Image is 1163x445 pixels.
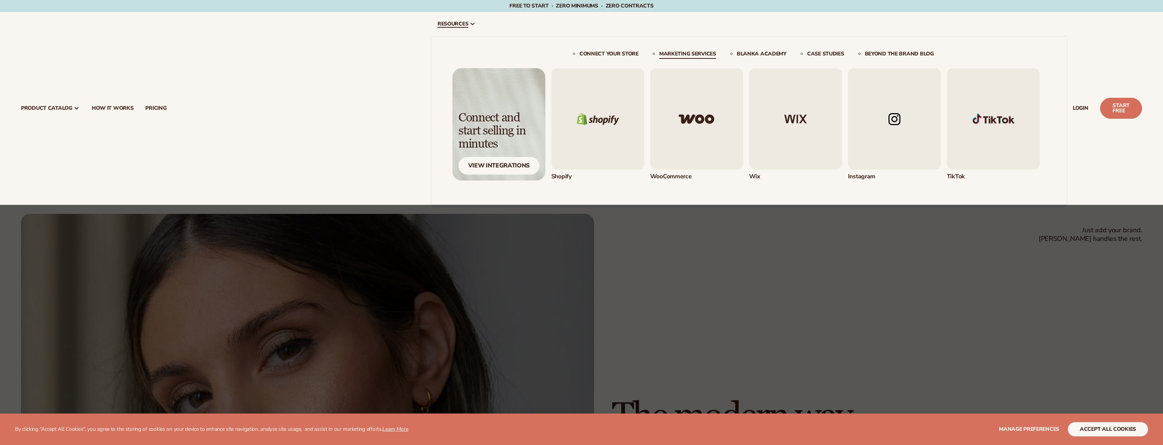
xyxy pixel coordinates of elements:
[579,51,639,59] a: connect your store
[737,51,787,59] a: Blanka Academy
[650,68,743,181] div: 2 / 5
[650,68,743,170] img: Woo commerce logo.
[452,68,545,181] a: Light background with shadow. Connect and start selling in minutes View Integrations
[1068,422,1148,436] button: accept all cookies
[749,68,842,170] img: Wix logo.
[807,51,844,59] a: case studies
[749,68,842,181] div: 3 / 5
[749,68,842,181] a: Wix logo. Wix
[21,105,72,111] span: product catalog
[382,426,408,433] a: Learn More
[1100,98,1142,119] a: Start Free
[999,422,1059,436] button: Manage preferences
[650,173,743,181] div: WooCommerce
[145,105,166,111] span: pricing
[1067,96,1094,120] a: LOGIN
[15,426,408,433] p: By clicking "Accept All Cookies", you agree to the storing of cookies on your device to enhance s...
[458,111,539,151] div: Connect and start selling in minutes
[947,173,1040,181] div: TikTok
[848,68,941,170] img: Instagram logo.
[139,96,172,120] a: pricing
[650,68,743,181] a: Woo commerce logo. WooCommerce
[947,68,1040,170] img: Shopify Image 1
[749,173,842,181] div: Wix
[92,105,134,111] span: How It Works
[551,68,644,181] div: 1 / 5
[1073,105,1088,111] span: LOGIN
[551,173,644,181] div: Shopify
[947,68,1040,181] div: 5 / 5
[551,68,644,170] img: Shopify logo.
[86,96,140,120] a: How It Works
[999,426,1059,433] span: Manage preferences
[15,96,86,120] a: product catalog
[865,51,934,59] a: beyond the brand blog
[431,12,1067,36] a: resources
[947,68,1040,181] a: Shopify Image 1 TikTok
[437,21,468,27] span: resources
[848,68,941,181] div: 4 / 5
[509,2,653,9] span: Free to start · ZERO minimums · ZERO contracts
[848,68,941,181] a: Instagram logo. Instagram
[848,173,941,181] div: Instagram
[458,157,539,175] div: View Integrations
[551,68,644,181] a: Shopify logo. Shopify
[659,51,716,59] a: Marketing services
[452,68,545,181] img: Light background with shadow.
